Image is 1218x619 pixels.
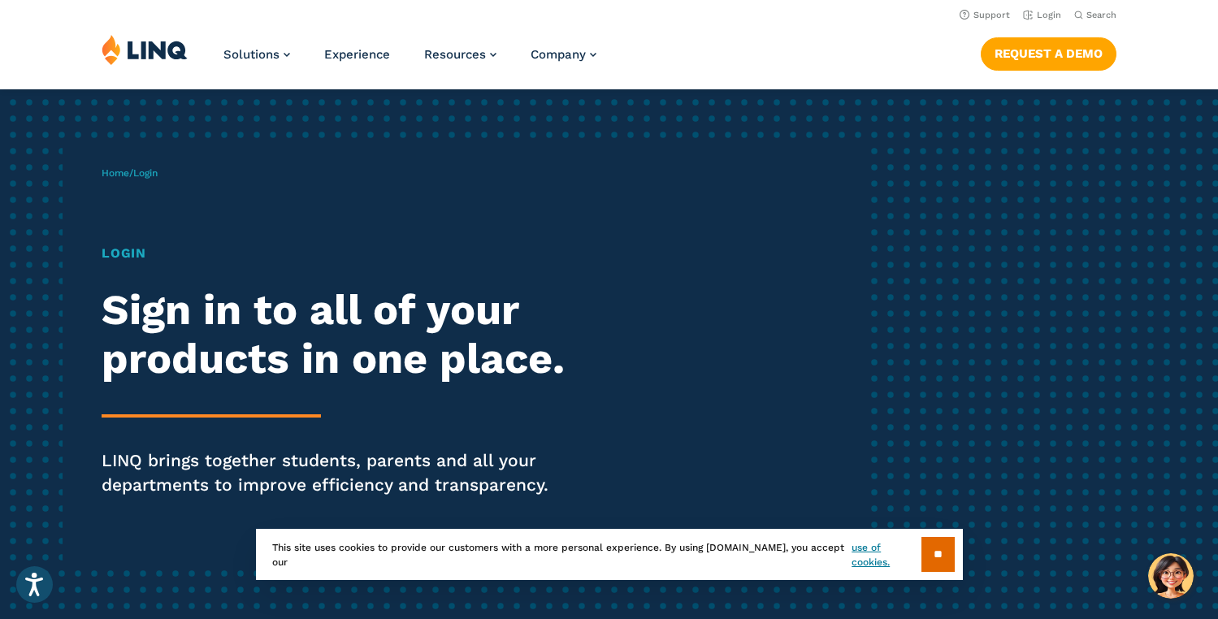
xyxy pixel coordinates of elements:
nav: Button Navigation [981,34,1116,70]
nav: Primary Navigation [223,34,596,88]
a: Home [102,167,129,179]
h1: Login [102,244,571,263]
span: / [102,167,158,179]
a: Solutions [223,47,290,62]
a: Company [531,47,596,62]
span: Login [133,167,158,179]
a: Login [1023,10,1061,20]
div: This site uses cookies to provide our customers with a more personal experience. By using [DOMAIN... [256,529,963,580]
span: Company [531,47,586,62]
button: Hello, have a question? Let’s chat. [1148,553,1194,599]
a: Experience [324,47,390,62]
a: Resources [424,47,496,62]
button: Open Search Bar [1074,9,1116,21]
p: LINQ brings together students, parents and all your departments to improve efficiency and transpa... [102,448,571,497]
a: Support [960,10,1010,20]
span: Resources [424,47,486,62]
a: Request a Demo [981,37,1116,70]
a: use of cookies. [852,540,921,569]
h2: Sign in to all of your products in one place. [102,286,571,383]
img: LINQ | K‑12 Software [102,34,188,65]
span: Solutions [223,47,280,62]
span: Search [1086,10,1116,20]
